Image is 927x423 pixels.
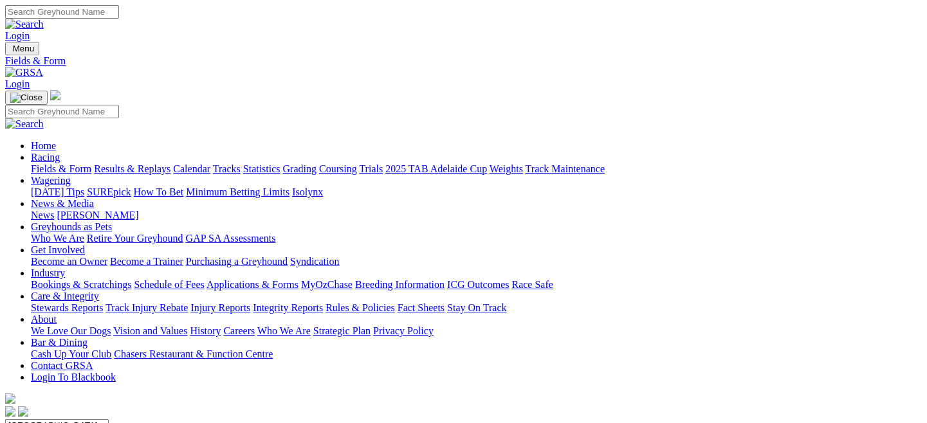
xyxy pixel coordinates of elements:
a: Login [5,30,30,41]
a: Statistics [243,163,280,174]
a: Rules & Policies [326,302,395,313]
img: Search [5,118,44,130]
img: GRSA [5,67,43,78]
a: How To Bet [134,186,184,197]
a: Coursing [319,163,357,174]
a: Syndication [290,256,339,267]
div: Get Involved [31,256,922,267]
button: Toggle navigation [5,91,48,105]
a: Who We Are [257,325,311,336]
a: Wagering [31,175,71,186]
img: Search [5,19,44,30]
a: Racing [31,152,60,163]
img: twitter.svg [18,406,28,417]
a: [PERSON_NAME] [57,210,138,221]
a: GAP SA Assessments [186,233,276,244]
a: MyOzChase [301,279,353,290]
a: We Love Our Dogs [31,325,111,336]
a: Results & Replays [94,163,170,174]
div: Bar & Dining [31,348,922,360]
a: News & Media [31,198,94,209]
a: Integrity Reports [253,302,323,313]
a: Retire Your Greyhound [87,233,183,244]
a: Become an Owner [31,256,107,267]
div: Industry [31,279,922,291]
a: Minimum Betting Limits [186,186,289,197]
a: Race Safe [511,279,553,290]
a: Get Involved [31,244,85,255]
a: Care & Integrity [31,291,99,301]
a: Injury Reports [190,302,250,313]
a: Stay On Track [447,302,506,313]
a: News [31,210,54,221]
a: Who We Are [31,233,84,244]
a: About [31,314,57,325]
a: Track Injury Rebate [106,302,188,313]
a: [DATE] Tips [31,186,84,197]
a: Bookings & Scratchings [31,279,131,290]
a: Login To Blackbook [31,372,116,382]
a: Tracks [213,163,241,174]
a: Strategic Plan [313,325,371,336]
a: Cash Up Your Club [31,348,111,359]
a: Vision and Values [113,325,187,336]
input: Search [5,105,119,118]
a: Fact Sheets [398,302,445,313]
a: Trials [359,163,383,174]
a: Fields & Form [31,163,91,174]
a: History [190,325,221,336]
a: Track Maintenance [526,163,605,174]
a: Contact GRSA [31,360,93,371]
a: Industry [31,267,65,278]
img: facebook.svg [5,406,15,417]
img: logo-grsa-white.png [50,90,60,100]
a: Applications & Forms [207,279,298,290]
div: Greyhounds as Pets [31,233,922,244]
a: Fields & Form [5,55,922,67]
a: Login [5,78,30,89]
a: Schedule of Fees [134,279,204,290]
a: Careers [223,325,255,336]
a: Breeding Information [355,279,445,290]
a: Weights [490,163,523,174]
div: Care & Integrity [31,302,922,314]
a: Greyhounds as Pets [31,221,112,232]
a: Chasers Restaurant & Function Centre [114,348,273,359]
a: 2025 TAB Adelaide Cup [385,163,487,174]
a: Bar & Dining [31,337,87,348]
input: Search [5,5,119,19]
div: Racing [31,163,922,175]
a: SUREpick [87,186,131,197]
span: Menu [13,44,34,53]
a: Privacy Policy [373,325,434,336]
a: Calendar [173,163,210,174]
img: logo-grsa-white.png [5,393,15,404]
a: Isolynx [292,186,323,197]
div: About [31,325,922,337]
a: ICG Outcomes [447,279,509,290]
a: Home [31,140,56,151]
a: Become a Trainer [110,256,183,267]
div: News & Media [31,210,922,221]
button: Toggle navigation [5,42,39,55]
a: Stewards Reports [31,302,103,313]
a: Grading [283,163,317,174]
div: Wagering [31,186,922,198]
img: Close [10,93,42,103]
a: Purchasing a Greyhound [186,256,288,267]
